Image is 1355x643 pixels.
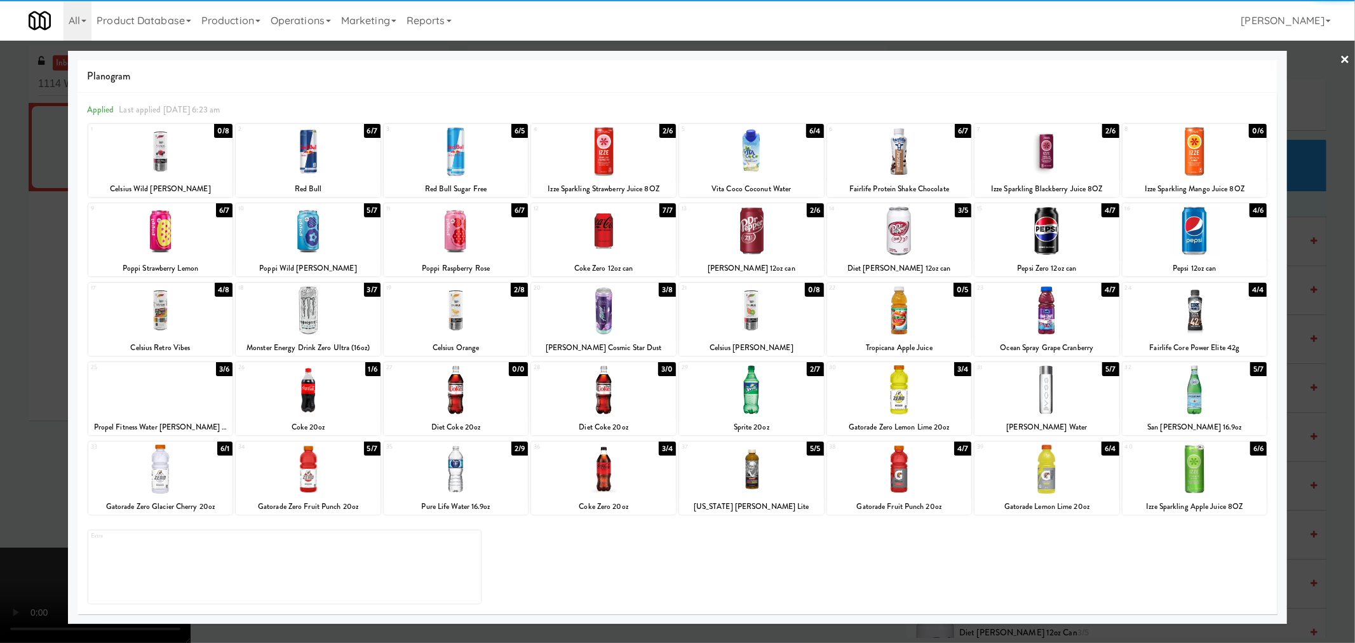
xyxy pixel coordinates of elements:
img: Micromart [29,10,51,32]
div: Poppi Strawberry Lemon [88,261,233,276]
div: 7 [977,124,1047,135]
div: 406/6Izze Sparkling Apple Juice 8OZ [1122,442,1267,515]
div: 56/4Vita Coco Coconut Water [679,124,824,197]
div: 66/7Fairlife Protein Shake Chocolate [827,124,972,197]
div: 4/8 [215,283,233,297]
div: Ocean Spray Grape Cranberry [974,340,1119,356]
div: 15 [977,203,1047,214]
div: 143/5Diet [PERSON_NAME] 12oz can [827,203,972,276]
div: 20 [534,283,603,294]
div: 35 [386,442,456,452]
div: 16 [1125,203,1195,214]
div: Celsius Orange [386,340,527,356]
div: 154/7Pepsi Zero 12oz can [974,203,1119,276]
div: 0/8 [805,283,823,297]
div: 105/7Poppi Wild [PERSON_NAME] [236,203,381,276]
div: 396/4Gatorade Lemon Lime 20oz [974,442,1119,515]
div: Diet [PERSON_NAME] 12oz can [829,261,970,276]
div: 36 [534,442,603,452]
div: 32 [1125,362,1195,373]
div: 363/4Coke Zero 20oz [531,442,676,515]
div: Fairlife Protein Shake Chocolate [829,181,970,197]
div: Gatorade Lemon Lime 20oz [976,499,1117,515]
div: Red Bull Sugar Free [386,181,527,197]
div: 2 [238,124,308,135]
div: 116/7Poppi Raspberry Rose [384,203,529,276]
div: Coke Zero 12oz can [531,261,676,276]
div: 4/7 [954,442,971,456]
div: Poppi Strawberry Lemon [90,261,231,276]
div: Pepsi Zero 12oz can [976,261,1117,276]
div: Gatorade Zero Glacier Cherry 20oz [88,499,233,515]
div: 2/6 [807,203,823,217]
div: Gatorade Zero Fruit Punch 20oz [238,499,379,515]
div: Celsius Wild [PERSON_NAME] [88,181,233,197]
div: 22 [830,283,900,294]
div: 352/9Pure Life Water 16.9oz [384,442,529,515]
div: Gatorade Fruit Punch 20oz [827,499,972,515]
div: Izze Sparkling Blackberry Juice 8OZ [976,181,1117,197]
div: 5/7 [1250,362,1267,376]
div: 2/6 [659,124,676,138]
div: [PERSON_NAME] Cosmic Star Dust [531,340,676,356]
div: 38 [830,442,900,452]
div: 4/7 [1102,283,1119,297]
div: Coke 20oz [236,419,381,435]
div: [US_STATE] [PERSON_NAME] Lite [679,499,824,515]
div: Celsius Retro Vibes [90,340,231,356]
div: 6/7 [216,203,233,217]
div: Monster Energy Drink Zero Ultra (16oz) [238,340,379,356]
div: Izze Sparkling Mango Juice 8OZ [1124,181,1265,197]
div: Celsius Retro Vibes [88,340,233,356]
div: 0/6 [1249,124,1267,138]
div: Fairlife Protein Shake Chocolate [827,181,972,197]
div: Gatorade Fruit Punch 20oz [829,499,970,515]
div: 26 [238,362,308,373]
div: 11 [386,203,456,214]
div: 6/7 [955,124,971,138]
div: 2/6 [1102,124,1119,138]
div: 2/9 [511,442,528,456]
div: Fairlife Core Power Elite 42g [1122,340,1267,356]
div: Celsius [PERSON_NAME] [679,340,824,356]
div: 34 [238,442,308,452]
div: 164/6Pepsi 12oz can [1122,203,1267,276]
div: Izze Sparkling Strawberry Juice 8OZ [531,181,676,197]
div: 27 [386,362,456,373]
div: 4/4 [1249,283,1267,297]
div: 6/4 [1102,442,1119,456]
div: Poppi Wild [PERSON_NAME] [238,261,379,276]
div: Extra [88,531,482,604]
div: 3/7 [364,283,381,297]
div: [PERSON_NAME] 12oz can [681,261,822,276]
div: 0/8 [214,124,233,138]
div: 6/1 [217,442,233,456]
div: 72/6Izze Sparkling Blackberry Juice 8OZ [974,124,1119,197]
div: 1/6 [365,362,381,376]
div: Coke Zero 12oz can [533,261,674,276]
div: Izze Sparkling Blackberry Juice 8OZ [974,181,1119,197]
div: 345/7Gatorade Zero Fruit Punch 20oz [236,442,381,515]
div: San [PERSON_NAME] 16.9oz [1124,419,1265,435]
div: 12 [534,203,603,214]
div: 292/7Sprite 20oz [679,362,824,435]
div: 3/6 [216,362,233,376]
div: Coke 20oz [238,419,379,435]
div: 2/7 [807,362,823,376]
div: 28 [534,362,603,373]
div: Poppi Raspberry Rose [386,261,527,276]
div: 4/6 [1250,203,1267,217]
div: 0/5 [954,283,971,297]
div: Izze Sparkling Strawberry Juice 8OZ [533,181,674,197]
div: Pepsi Zero 12oz can [974,261,1119,276]
div: 5/7 [364,442,381,456]
div: Poppi Wild [PERSON_NAME] [236,261,381,276]
div: 192/8Celsius Orange [384,283,529,356]
div: 18 [238,283,308,294]
div: Pepsi 12oz can [1122,261,1267,276]
div: Sprite 20oz [679,419,824,435]
span: Applied [87,104,114,116]
div: 220/5Tropicana Apple Juice [827,283,972,356]
div: 6/7 [511,203,528,217]
div: Tropicana Apple Juice [829,340,970,356]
